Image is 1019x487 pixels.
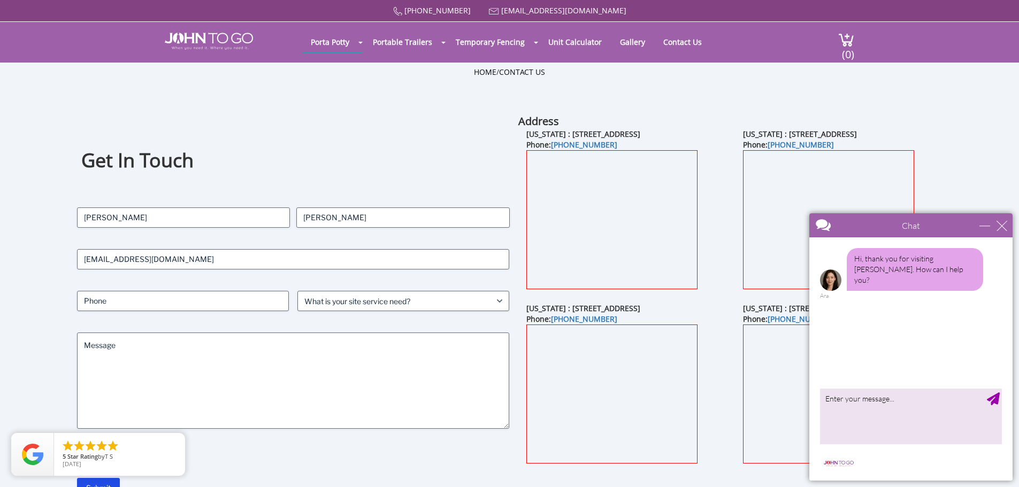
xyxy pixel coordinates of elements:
b: Address [518,114,559,128]
img: Mail [489,8,499,15]
a: Home [474,67,496,77]
img: Call [393,7,402,16]
b: Phone: [526,140,617,150]
b: Phone: [743,314,834,324]
b: Phone: [526,314,617,324]
span: Star Rating [67,452,98,460]
span: 5 [63,452,66,460]
a: [PHONE_NUMBER] [404,5,471,16]
a: [PHONE_NUMBER] [768,140,834,150]
iframe: Live Chat Box [803,207,1019,487]
a: [PHONE_NUMBER] [551,140,617,150]
b: Phone: [743,140,834,150]
input: Last Name [296,207,509,228]
li:  [73,439,86,452]
a: Unit Calculator [540,32,610,52]
a: Porta Potty [303,32,357,52]
img: Review Rating [22,444,43,465]
li:  [62,439,74,452]
input: First Name [77,207,290,228]
a: Gallery [612,32,653,52]
li:  [84,439,97,452]
img: cart a [838,33,854,47]
a: Portable Trailers [365,32,440,52]
a: [EMAIL_ADDRESS][DOMAIN_NAME] [501,5,626,16]
b: [US_STATE] : [STREET_ADDRESS][US_STATE] [743,303,897,313]
ul: / [474,67,545,78]
a: Contact Us [655,32,710,52]
span: T S [105,452,113,460]
b: [US_STATE] : [STREET_ADDRESS] [526,129,640,139]
li:  [106,439,119,452]
input: Email [77,249,510,269]
span: by [63,453,177,461]
h1: Get In Touch [81,148,505,174]
a: Temporary Fencing [448,32,533,52]
span: (0) [841,38,854,61]
li:  [95,439,108,452]
b: [US_STATE] : [STREET_ADDRESS] [743,129,857,139]
b: [US_STATE] : [STREET_ADDRESS] [526,303,640,313]
input: Phone [77,291,289,311]
a: [PHONE_NUMBER] [551,314,617,324]
img: JOHN to go [165,33,253,50]
label: CAPTCHA [77,450,510,461]
a: Contact Us [499,67,545,77]
span: [DATE] [63,460,81,468]
a: [PHONE_NUMBER] [768,314,834,324]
